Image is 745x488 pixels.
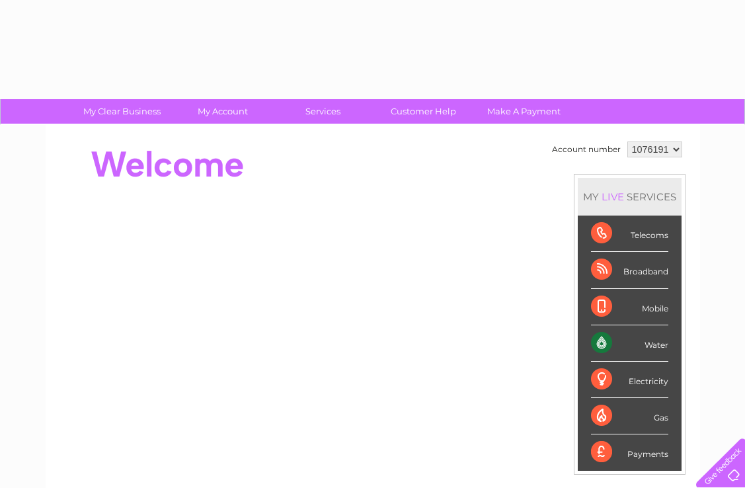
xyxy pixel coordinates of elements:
[591,216,668,252] div: Telecoms
[67,99,176,124] a: My Clear Business
[591,325,668,362] div: Water
[369,99,478,124] a: Customer Help
[591,362,668,398] div: Electricity
[578,178,682,216] div: MY SERVICES
[168,99,277,124] a: My Account
[599,190,627,203] div: LIVE
[591,289,668,325] div: Mobile
[591,398,668,434] div: Gas
[268,99,377,124] a: Services
[591,252,668,288] div: Broadband
[469,99,578,124] a: Make A Payment
[591,434,668,470] div: Payments
[549,138,624,161] td: Account number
